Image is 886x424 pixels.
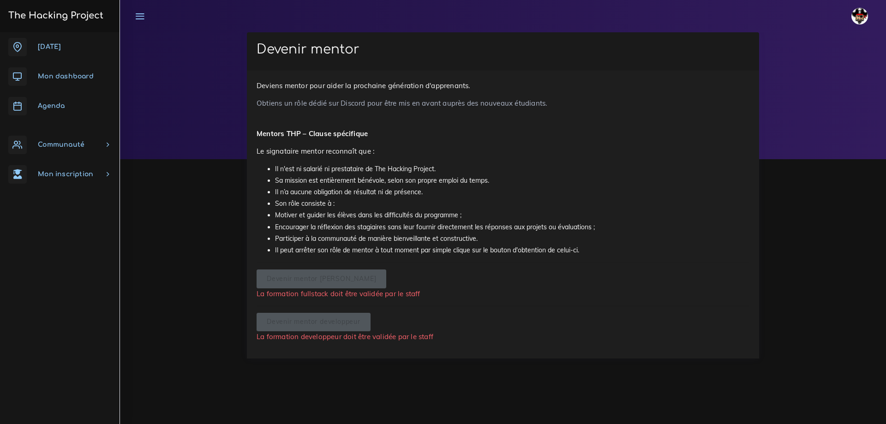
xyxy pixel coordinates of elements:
[275,175,749,186] li: Sa mission est entièrement bénévole, selon son propre emploi du temps.
[275,221,749,233] li: Encourager la réflexion des stagiaires sans leur fournir directement les réponses aux projets ou ...
[38,102,65,109] span: Agenda
[257,288,749,299] p: La formation fullstack doit être validée par le staff
[257,129,368,138] strong: Mentors THP – Clause spécifique
[275,163,749,175] li: Il n'est ni salarié ni prestataire de The Hacking Project.
[38,171,93,178] span: Mon inscription
[257,313,371,332] button: Devenir mentor developpeur
[257,80,749,91] p: Deviens mentor pour aider la prochaine génération d'apprenants.
[275,198,749,209] li: Son rôle consiste à :
[257,146,749,157] p: Le signataire mentor reconnaît que :
[257,98,749,109] p: Obtiens un rôle dédié sur Discord pour être mis en avant auprès des nouveaux étudiants.
[257,331,749,342] p: La formation developpeur doit être validée par le staff
[38,73,94,80] span: Mon dashboard
[275,209,749,221] li: Motiver et guider les élèves dans les difficultés du programme ;
[275,245,749,256] li: Il peut arrêter son rôle de mentor à tout moment par simple clique sur le bouton d'obtention de c...
[275,233,749,245] li: Participer à la communauté de manière bienveillante et constructive.
[257,269,386,288] button: Devenir mentor [PERSON_NAME]
[257,42,749,58] h1: Devenir mentor
[6,11,103,21] h3: The Hacking Project
[38,43,61,50] span: [DATE]
[275,186,749,198] li: Il n’a aucune obligation de résultat ni de présence.
[38,141,84,148] span: Communauté
[851,8,868,24] img: avatar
